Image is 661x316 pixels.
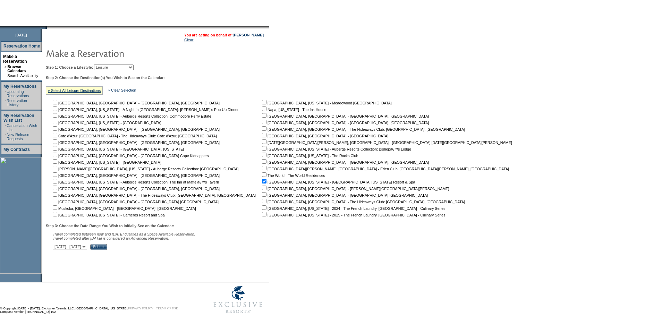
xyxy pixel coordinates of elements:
[3,147,30,152] a: My Contracts
[261,206,445,211] nobr: [GEOGRAPHIC_DATA], [US_STATE] - 2024 - The French Laundry, [GEOGRAPHIC_DATA] - Culinary Series
[51,108,239,112] nobr: [GEOGRAPHIC_DATA], [US_STATE] - A Night In [GEOGRAPHIC_DATA]: [PERSON_NAME]'s Pop-Up Dinner
[51,134,217,138] nobr: Cote d'Azur, [GEOGRAPHIC_DATA] - The Hideaways Club: Cote d'Azur, [GEOGRAPHIC_DATA]
[156,307,178,310] a: TERMS OF USE
[261,160,429,164] nobr: [GEOGRAPHIC_DATA], [GEOGRAPHIC_DATA] - [GEOGRAPHIC_DATA], [GEOGRAPHIC_DATA]
[261,200,465,204] nobr: [GEOGRAPHIC_DATA], [GEOGRAPHIC_DATA] - The Hideaways Club: [GEOGRAPHIC_DATA], [GEOGRAPHIC_DATA]
[7,133,29,141] a: New Release Requests
[51,147,184,151] nobr: [GEOGRAPHIC_DATA], [US_STATE] - [GEOGRAPHIC_DATA], [US_STATE]
[261,114,429,118] nobr: [GEOGRAPHIC_DATA], [GEOGRAPHIC_DATA] - [GEOGRAPHIC_DATA], [GEOGRAPHIC_DATA]
[51,121,161,125] nobr: [GEOGRAPHIC_DATA], [US_STATE] - [GEOGRAPHIC_DATA]
[5,123,6,132] td: ·
[51,114,211,118] nobr: [GEOGRAPHIC_DATA], [US_STATE] - Auberge Resorts Collection: Commodore Perry Estate
[51,160,161,164] nobr: [GEOGRAPHIC_DATA], [US_STATE] - [GEOGRAPHIC_DATA]
[5,99,6,107] td: ·
[46,76,165,80] b: Step 2: Choose the Destination(s) You Wish to See on the Calendar:
[51,101,220,105] nobr: [GEOGRAPHIC_DATA], [GEOGRAPHIC_DATA] - [GEOGRAPHIC_DATA], [GEOGRAPHIC_DATA]
[261,108,326,112] nobr: Napa, [US_STATE] - The Ink House
[51,154,209,158] nobr: [GEOGRAPHIC_DATA], [GEOGRAPHIC_DATA] - [GEOGRAPHIC_DATA] Cape Kidnappers
[51,180,219,184] nobr: [GEOGRAPHIC_DATA], [US_STATE] - Auberge Resorts Collection: The Inn at Matteiâ€™s Tavern
[53,232,195,236] span: Travel completed between now and [DATE] qualifies as a Space Available Reservation.
[261,140,512,145] nobr: [DATE][GEOGRAPHIC_DATA][PERSON_NAME], [GEOGRAPHIC_DATA] - [GEOGRAPHIC_DATA] [DATE][GEOGRAPHIC_DAT...
[3,44,40,49] a: Reservation Home
[51,127,220,131] nobr: [GEOGRAPHIC_DATA], [GEOGRAPHIC_DATA] - [GEOGRAPHIC_DATA], [GEOGRAPHIC_DATA]
[51,140,220,145] nobr: [GEOGRAPHIC_DATA], [GEOGRAPHIC_DATA] - [GEOGRAPHIC_DATA], [GEOGRAPHIC_DATA]
[7,74,38,78] a: Search Availability
[48,88,101,93] a: » Select All Leisure Destinations
[261,187,449,191] nobr: [GEOGRAPHIC_DATA], [GEOGRAPHIC_DATA] - [PERSON_NAME][GEOGRAPHIC_DATA][PERSON_NAME]
[5,89,6,98] td: ·
[46,46,185,60] img: pgTtlMakeReservation.gif
[47,26,48,29] img: blank.gif
[15,33,27,37] span: [DATE]
[7,99,27,107] a: Reservation History
[3,113,34,123] a: My Reservation Wish List
[5,65,7,69] b: »
[233,33,264,37] a: [PERSON_NAME]
[184,38,193,42] a: Clear
[261,167,509,171] nobr: [GEOGRAPHIC_DATA][PERSON_NAME], [GEOGRAPHIC_DATA] - Eden Club: [GEOGRAPHIC_DATA][PERSON_NAME], [G...
[51,213,165,217] nobr: [GEOGRAPHIC_DATA], [US_STATE] - Carneros Resort and Spa
[108,88,136,92] a: » Clear Selection
[261,134,388,138] nobr: [GEOGRAPHIC_DATA], [GEOGRAPHIC_DATA] - [GEOGRAPHIC_DATA]
[51,173,220,178] nobr: [GEOGRAPHIC_DATA], [GEOGRAPHIC_DATA] - [GEOGRAPHIC_DATA], [GEOGRAPHIC_DATA]
[51,206,196,211] nobr: Muskoka, [GEOGRAPHIC_DATA] - [GEOGRAPHIC_DATA], [GEOGRAPHIC_DATA]
[261,147,411,151] nobr: [GEOGRAPHIC_DATA], [US_STATE] - Auberge Resorts Collection: Bishopâ€™s Lodge
[90,244,107,250] input: Submit
[261,101,392,105] nobr: [GEOGRAPHIC_DATA], [US_STATE] - Meadowood [GEOGRAPHIC_DATA]
[3,84,36,89] a: My Reservations
[51,167,238,171] nobr: [PERSON_NAME][GEOGRAPHIC_DATA], [US_STATE] - Auberge Resorts Collection: [GEOGRAPHIC_DATA]
[261,121,429,125] nobr: [GEOGRAPHIC_DATA], [GEOGRAPHIC_DATA] - [GEOGRAPHIC_DATA], [GEOGRAPHIC_DATA]
[128,307,153,310] a: PRIVACY POLICY
[7,65,26,73] a: Browse Calendars
[46,65,93,69] b: Step 1: Choose a Lifestyle:
[7,89,29,98] a: Upcoming Reservations
[46,224,174,228] b: Step 3: Choose the Date Range You Wish to Initially See on the Calendar:
[261,180,415,184] nobr: [GEOGRAPHIC_DATA], [US_STATE] - [GEOGRAPHIC_DATA] [US_STATE] Resort & Spa
[184,33,264,37] span: You are acting on behalf of:
[5,74,7,78] td: ·
[261,173,325,178] nobr: The World - The World Residences
[51,187,220,191] nobr: [GEOGRAPHIC_DATA], [GEOGRAPHIC_DATA] - [GEOGRAPHIC_DATA], [GEOGRAPHIC_DATA]
[261,193,428,197] nobr: [GEOGRAPHIC_DATA], [GEOGRAPHIC_DATA] - [GEOGRAPHIC_DATA] [GEOGRAPHIC_DATA]
[261,213,445,217] nobr: [GEOGRAPHIC_DATA], [US_STATE] - 2025 - The French Laundry, [GEOGRAPHIC_DATA] - Culinary Series
[53,236,169,240] nobr: Travel completed after [DATE] is considered an Advanced Reservation.
[3,54,27,64] a: Make a Reservation
[261,127,465,131] nobr: [GEOGRAPHIC_DATA], [GEOGRAPHIC_DATA] - The Hideaways Club: [GEOGRAPHIC_DATA], [GEOGRAPHIC_DATA]
[51,193,256,197] nobr: [GEOGRAPHIC_DATA], [GEOGRAPHIC_DATA] - The Hideaways Club: [GEOGRAPHIC_DATA], [GEOGRAPHIC_DATA]
[44,26,47,29] img: promoShadowLeftCorner.gif
[7,123,37,132] a: Cancellation Wish List
[51,200,219,204] nobr: [GEOGRAPHIC_DATA], [GEOGRAPHIC_DATA] - [GEOGRAPHIC_DATA] [GEOGRAPHIC_DATA]
[261,154,358,158] nobr: [GEOGRAPHIC_DATA], [US_STATE] - The Rocks Club
[5,133,6,141] td: ·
